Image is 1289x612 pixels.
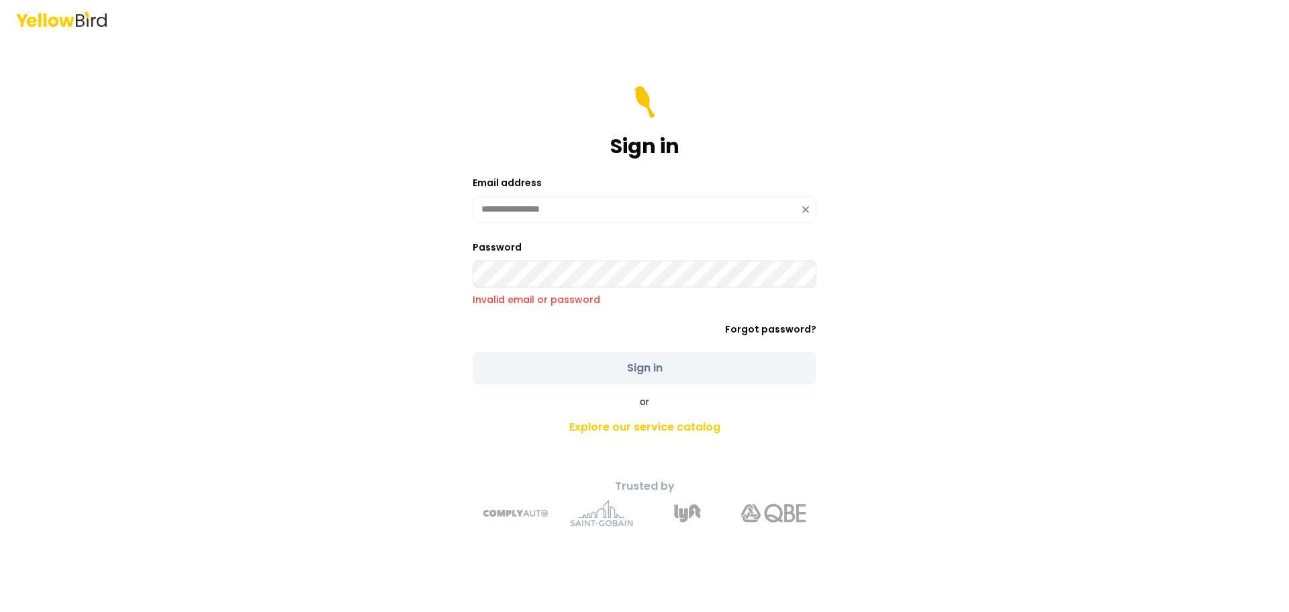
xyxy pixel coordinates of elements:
[640,395,649,408] span: or
[725,322,816,336] a: Forgot password?
[408,478,881,494] p: Trusted by
[473,241,522,254] label: Password
[408,414,881,441] a: Explore our service catalog
[473,293,816,306] p: Invalid email or password
[610,134,679,159] h1: Sign in
[473,176,542,189] label: Email address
